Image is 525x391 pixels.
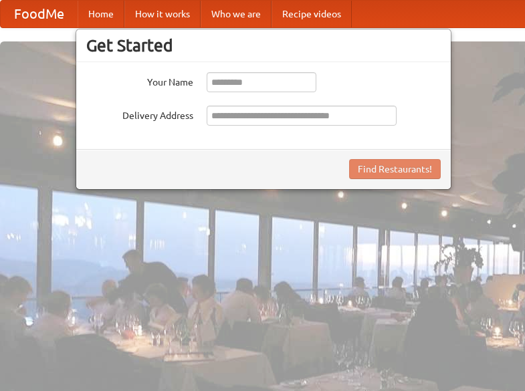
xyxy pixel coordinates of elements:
[86,106,193,122] label: Delivery Address
[349,159,441,179] button: Find Restaurants!
[1,1,78,27] a: FoodMe
[86,72,193,89] label: Your Name
[272,1,352,27] a: Recipe videos
[86,35,441,55] h3: Get Started
[124,1,201,27] a: How it works
[201,1,272,27] a: Who we are
[78,1,124,27] a: Home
